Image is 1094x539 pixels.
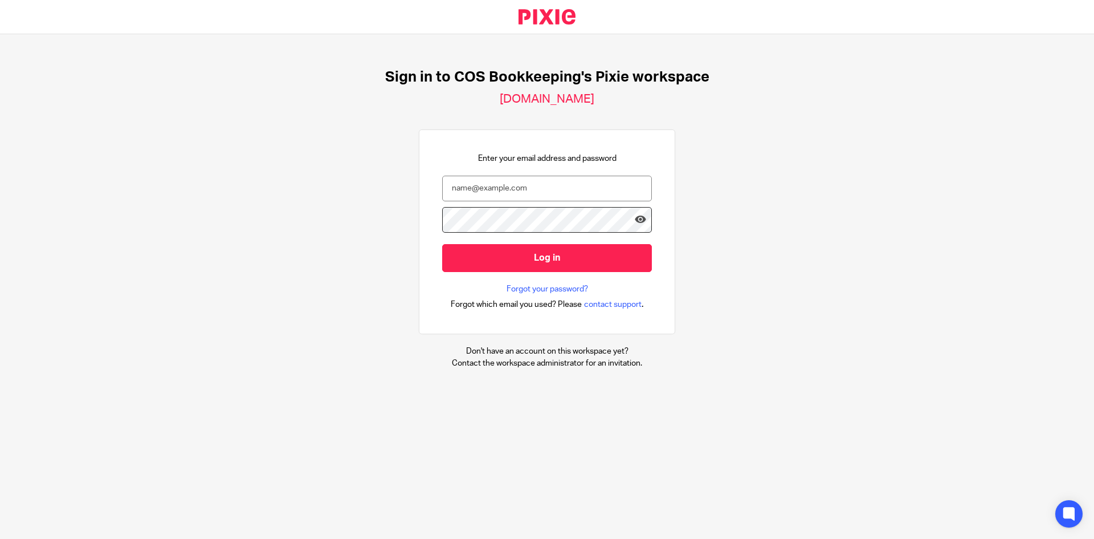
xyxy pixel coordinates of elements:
[451,298,644,311] div: .
[500,92,594,107] h2: [DOMAIN_NAME]
[452,358,642,369] p: Contact the workspace administrator for an invitation.
[451,299,582,310] span: Forgot which email you used? Please
[442,176,652,201] input: name@example.com
[507,283,588,295] a: Forgot your password?
[584,299,642,310] span: contact support
[385,68,709,86] h1: Sign in to COS Bookkeeping's Pixie workspace
[452,346,642,357] p: Don't have an account on this workspace yet?
[442,244,652,272] input: Log in
[478,153,617,164] p: Enter your email address and password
